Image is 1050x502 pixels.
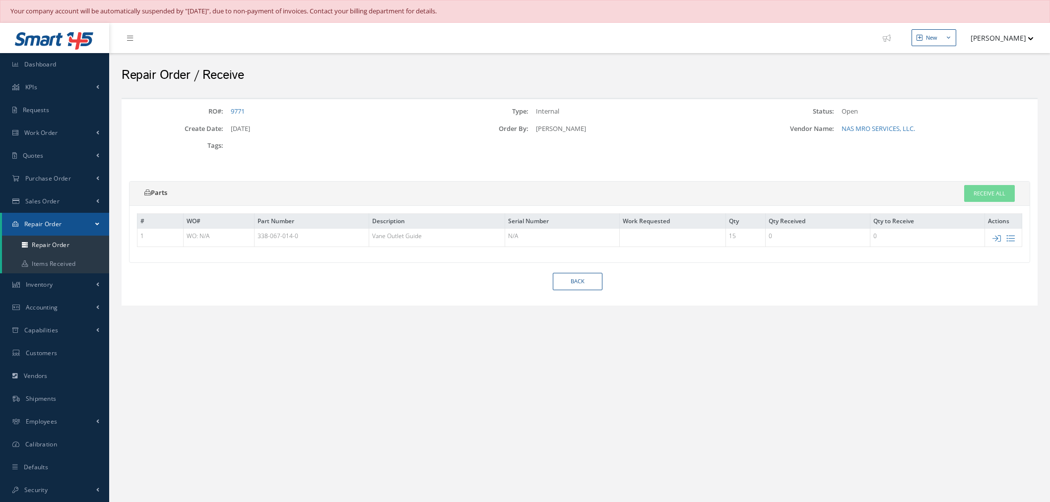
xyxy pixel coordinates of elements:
[258,232,298,240] span: 338-067-014-0
[137,229,184,247] td: 1
[25,174,71,183] span: Purchase Order
[842,124,915,133] a: NAS MRO SERVICES, LLC.
[528,124,732,134] div: [PERSON_NAME]
[26,417,58,426] span: Employees
[26,394,57,403] span: Shipments
[765,214,870,229] th: Qty Received
[24,463,48,471] span: Defaults
[26,349,58,357] span: Customers
[369,214,505,229] th: Description
[24,326,59,334] span: Capabilities
[24,486,48,494] span: Security
[187,232,209,240] span: WO: N/A
[834,107,1038,117] div: Open
[25,83,37,91] span: KPIs
[619,214,725,229] th: Work Requested
[10,6,1040,16] div: Your company account will be automatically suspended by "[DATE]", due to non-payment of invoices....
[725,214,765,229] th: Qty
[24,372,48,380] span: Vendors
[26,280,53,289] span: Inventory
[725,229,765,247] td: 15
[2,213,109,236] a: Repair Order
[926,34,937,42] div: New
[964,185,1015,202] a: Receive All
[878,23,904,53] a: Show Tips
[505,214,620,229] th: Serial Number
[137,189,580,197] div: Parts
[427,125,528,132] label: Order By:
[369,229,505,247] td: Vane Outlet Guide
[23,151,44,160] span: Quotes
[183,214,254,229] th: WO#
[255,214,369,229] th: Part Number
[24,60,57,68] span: Dashboard
[732,125,834,132] label: Vendor Name:
[985,214,1022,229] th: Actions
[2,254,109,273] a: Items Received
[528,107,732,117] div: Internal
[732,108,834,115] label: Status:
[24,220,62,228] span: Repair Order
[427,108,528,115] label: Type:
[137,214,184,229] th: #
[23,106,49,114] span: Requests
[1006,235,1015,244] a: View part details
[25,440,57,448] span: Calibration
[961,28,1034,48] button: [PERSON_NAME]
[912,29,956,47] button: New
[231,107,245,116] a: 9771
[870,214,985,229] th: Qty to Receive
[553,273,602,290] a: Back
[24,128,58,137] span: Work Order
[223,124,427,134] div: [DATE]
[765,229,870,247] td: 0
[505,229,620,247] td: N/A
[122,142,223,149] label: Tags:
[992,235,1001,244] a: Receive Part
[870,229,985,247] td: 0
[122,108,223,115] label: RO#:
[26,303,58,312] span: Accounting
[2,236,109,254] a: Repair Order
[122,68,1038,83] h2: Repair Order / Receive
[122,125,223,132] label: Create Date:
[25,197,60,205] span: Sales Order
